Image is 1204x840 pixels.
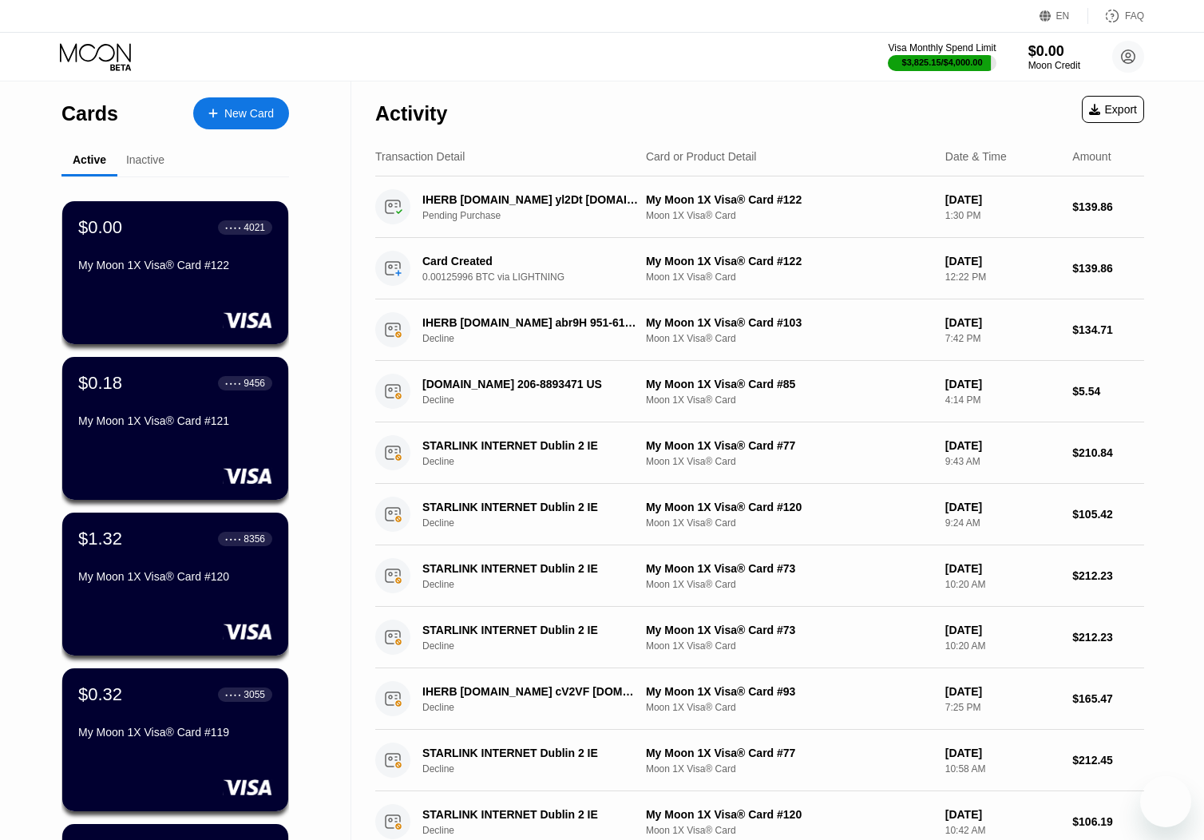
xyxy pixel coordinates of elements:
[945,624,1060,636] div: [DATE]
[888,42,996,53] div: Visa Monthly Spend Limit
[888,42,996,71] div: Visa Monthly Spend Limit$3,825.15/$4,000.00
[1072,692,1144,705] div: $165.47
[244,222,265,233] div: 4021
[945,501,1060,513] div: [DATE]
[78,726,272,739] div: My Moon 1X Visa® Card #119
[1072,446,1144,459] div: $210.84
[945,747,1060,759] div: [DATE]
[62,513,288,656] div: $1.32● ● ● ●8356My Moon 1X Visa® Card #120
[945,378,1060,390] div: [DATE]
[126,153,164,166] div: Inactive
[422,501,638,513] div: STARLINK INTERNET Dublin 2 IE
[1072,385,1144,398] div: $5.54
[1082,96,1144,123] div: Export
[945,562,1060,575] div: [DATE]
[646,517,933,529] div: Moon 1X Visa® Card
[224,107,274,121] div: New Card
[422,316,638,329] div: IHERB [DOMAIN_NAME] abr9H 951-6163600 US
[375,238,1144,299] div: Card Created0.00125996 BTC via LIGHTNINGMy Moon 1X Visa® Card #122Moon 1X Visa® Card[DATE]12:22 P...
[1028,43,1080,60] div: $0.00
[646,378,933,390] div: My Moon 1X Visa® Card #85
[375,545,1144,607] div: STARLINK INTERNET Dublin 2 IEDeclineMy Moon 1X Visa® Card #73Moon 1X Visa® Card[DATE]10:20 AM$212.23
[945,685,1060,698] div: [DATE]
[646,333,933,344] div: Moon 1X Visa® Card
[1072,815,1144,828] div: $106.19
[945,763,1060,775] div: 10:58 AM
[1040,8,1088,24] div: EN
[646,562,933,575] div: My Moon 1X Visa® Card #73
[375,730,1144,791] div: STARLINK INTERNET Dublin 2 IEDeclineMy Moon 1X Visa® Card #77Moon 1X Visa® Card[DATE]10:58 AM$212.45
[646,685,933,698] div: My Moon 1X Visa® Card #93
[646,439,933,452] div: My Moon 1X Visa® Card #77
[244,689,265,700] div: 3055
[1125,10,1144,22] div: FAQ
[646,255,933,267] div: My Moon 1X Visa® Card #122
[945,210,1060,221] div: 1:30 PM
[945,271,1060,283] div: 12:22 PM
[945,808,1060,821] div: [DATE]
[646,316,933,329] div: My Moon 1X Visa® Card #103
[375,150,465,163] div: Transaction Detail
[945,394,1060,406] div: 4:14 PM
[61,102,118,125] div: Cards
[945,702,1060,713] div: 7:25 PM
[193,97,289,129] div: New Card
[945,333,1060,344] div: 7:42 PM
[422,640,655,652] div: Decline
[375,102,447,125] div: Activity
[646,763,933,775] div: Moon 1X Visa® Card
[375,361,1144,422] div: [DOMAIN_NAME] 206-8893471 USDeclineMy Moon 1X Visa® Card #85Moon 1X Visa® Card[DATE]4:14 PM$5.54
[646,825,933,836] div: Moon 1X Visa® Card
[646,640,933,652] div: Moon 1X Visa® Card
[422,747,638,759] div: STARLINK INTERNET Dublin 2 IE
[646,501,933,513] div: My Moon 1X Visa® Card #120
[422,517,655,529] div: Decline
[225,225,241,230] div: ● ● ● ●
[375,176,1144,238] div: IHERB [DOMAIN_NAME] yl2Dt [DOMAIN_NAME] USPending PurchaseMy Moon 1X Visa® Card #122Moon 1X Visa®...
[62,357,288,500] div: $0.18● ● ● ●9456My Moon 1X Visa® Card #121
[422,825,655,836] div: Decline
[62,201,288,344] div: $0.00● ● ● ●4021My Moon 1X Visa® Card #122
[646,624,933,636] div: My Moon 1X Visa® Card #73
[1028,43,1080,71] div: $0.00Moon Credit
[646,456,933,467] div: Moon 1X Visa® Card
[422,271,655,283] div: 0.00125996 BTC via LIGHTNING
[422,702,655,713] div: Decline
[945,150,1007,163] div: Date & Time
[646,394,933,406] div: Moon 1X Visa® Card
[646,150,757,163] div: Card or Product Detail
[1072,200,1144,213] div: $139.86
[945,579,1060,590] div: 10:20 AM
[375,484,1144,545] div: STARLINK INTERNET Dublin 2 IEDeclineMy Moon 1X Visa® Card #120Moon 1X Visa® Card[DATE]9:24 AM$105.42
[375,607,1144,668] div: STARLINK INTERNET Dublin 2 IEDeclineMy Moon 1X Visa® Card #73Moon 1X Visa® Card[DATE]10:20 AM$212.23
[422,685,638,698] div: IHERB [DOMAIN_NAME] cV2VF [DOMAIN_NAME] US
[78,217,122,238] div: $0.00
[1072,262,1144,275] div: $139.86
[1072,631,1144,644] div: $212.23
[945,255,1060,267] div: [DATE]
[78,529,122,549] div: $1.32
[375,299,1144,361] div: IHERB [DOMAIN_NAME] abr9H 951-6163600 USDeclineMy Moon 1X Visa® Card #103Moon 1X Visa® Card[DATE]...
[646,579,933,590] div: Moon 1X Visa® Card
[1140,776,1191,827] iframe: Кнопка запуска окна обмена сообщениями
[646,271,933,283] div: Moon 1X Visa® Card
[73,153,106,166] div: Active
[945,456,1060,467] div: 9:43 AM
[375,668,1144,730] div: IHERB [DOMAIN_NAME] cV2VF [DOMAIN_NAME] USDeclineMy Moon 1X Visa® Card #93Moon 1X Visa® Card[DATE...
[422,456,655,467] div: Decline
[422,624,638,636] div: STARLINK INTERNET Dublin 2 IE
[422,378,638,390] div: [DOMAIN_NAME] 206-8893471 US
[422,394,655,406] div: Decline
[225,381,241,386] div: ● ● ● ●
[422,333,655,344] div: Decline
[422,808,638,821] div: STARLINK INTERNET Dublin 2 IE
[244,378,265,389] div: 9456
[422,562,638,575] div: STARLINK INTERNET Dublin 2 IE
[945,316,1060,329] div: [DATE]
[78,259,272,271] div: My Moon 1X Visa® Card #122
[1072,150,1111,163] div: Amount
[225,537,241,541] div: ● ● ● ●
[1072,508,1144,521] div: $105.42
[422,193,638,206] div: IHERB [DOMAIN_NAME] yl2Dt [DOMAIN_NAME] US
